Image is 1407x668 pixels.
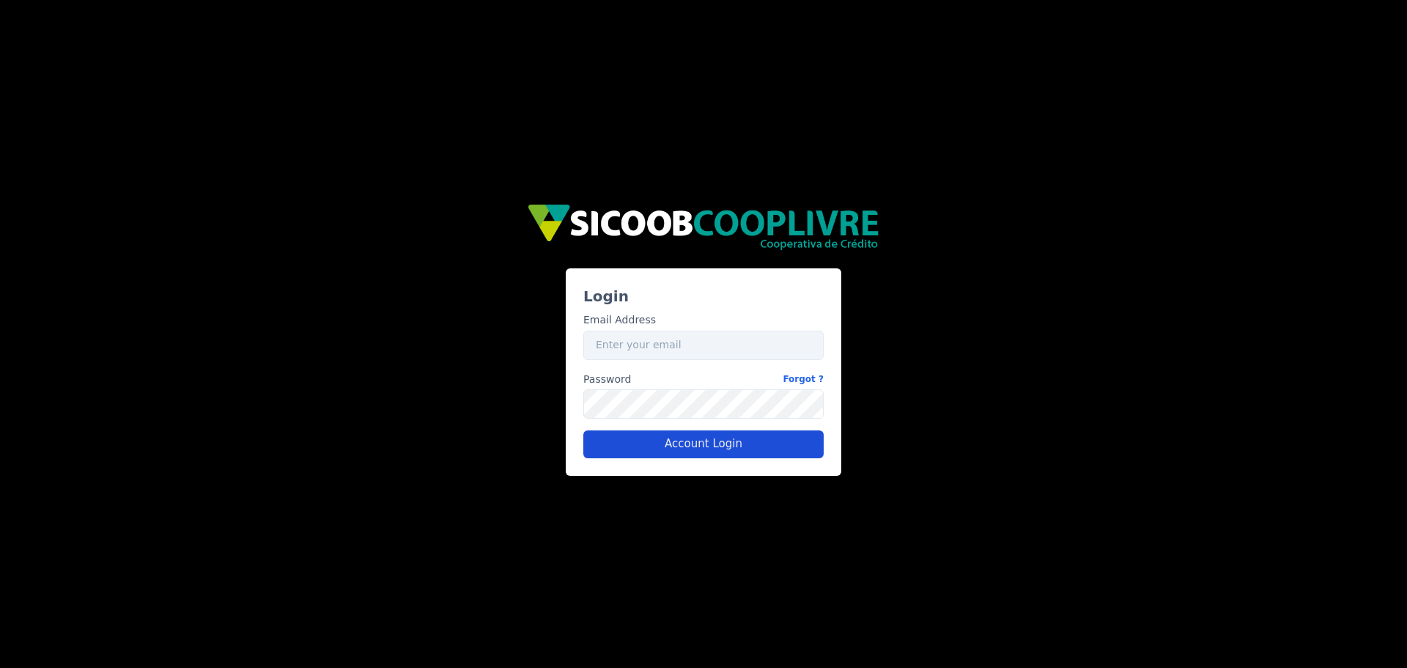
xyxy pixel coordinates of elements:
[583,286,824,307] h3: Login
[583,372,824,387] label: Password
[527,204,880,251] img: img/sicoob_cooplivre.png
[783,372,824,387] a: Forgot ?
[583,312,656,328] label: Email Address
[583,430,824,458] button: Account Login
[583,331,824,360] input: Enter your email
